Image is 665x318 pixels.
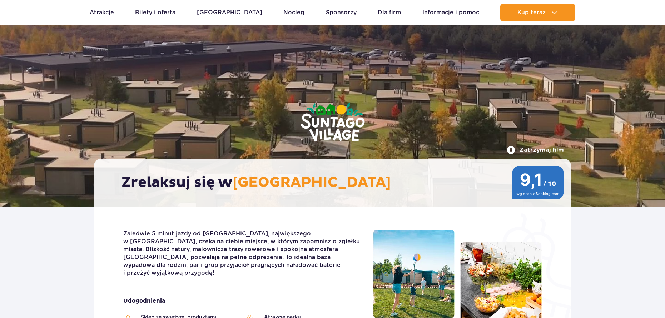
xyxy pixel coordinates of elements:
[197,4,262,21] a: [GEOGRAPHIC_DATA]
[512,166,564,199] img: 9,1/10 wg ocen z Booking.com
[123,230,362,277] p: Zaledwie 5 minut jazdy od [GEOGRAPHIC_DATA], największego w [GEOGRAPHIC_DATA], czeka na ciebie mi...
[90,4,114,21] a: Atrakcje
[272,75,393,171] img: Suntago Village
[378,4,401,21] a: Dla firm
[135,4,175,21] a: Bilety i oferta
[283,4,304,21] a: Nocleg
[326,4,357,21] a: Sponsorzy
[123,297,362,305] strong: Udogodnienia
[233,174,391,192] span: [GEOGRAPHIC_DATA]
[121,174,551,192] h2: Zrelaksuj się w
[507,146,564,154] button: Zatrzymaj film
[422,4,479,21] a: Informacje i pomoc
[500,4,575,21] button: Kup teraz
[517,9,546,16] span: Kup teraz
